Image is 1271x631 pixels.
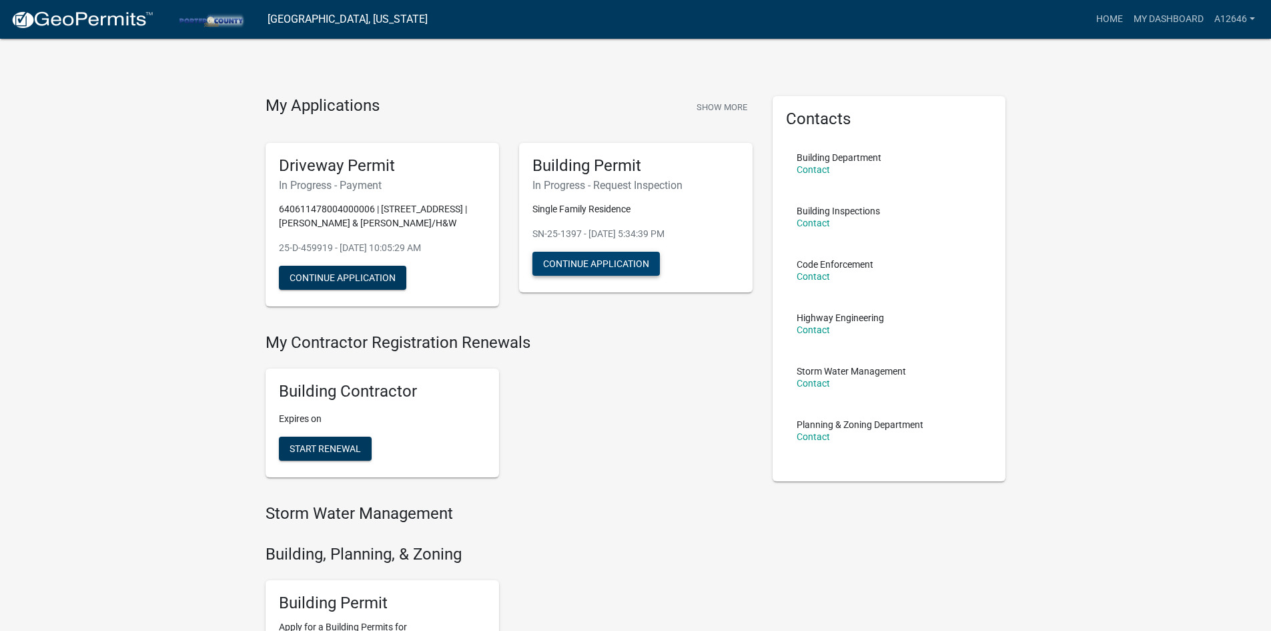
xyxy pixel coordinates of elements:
[797,313,884,323] p: Highway Engineering
[279,382,486,401] h5: Building Contractor
[1209,7,1260,32] a: a12646
[797,218,830,228] a: Contact
[1091,7,1128,32] a: Home
[797,153,881,162] p: Building Department
[279,412,486,426] p: Expires on
[279,202,486,230] p: 640611478004000006 | [STREET_ADDRESS] | [PERSON_NAME] & [PERSON_NAME]/H&W
[797,431,830,442] a: Contact
[266,333,753,488] wm-registration-list-section: My Contractor Registration Renewals
[164,10,257,28] img: Porter County, Indiana
[797,206,880,216] p: Building Inspections
[279,241,486,255] p: 25-D-459919 - [DATE] 10:05:29 AM
[266,504,753,523] h4: Storm Water Management
[290,443,361,454] span: Start Renewal
[797,378,830,389] a: Contact
[279,156,486,176] h5: Driveway Permit
[797,271,830,282] a: Contact
[532,202,739,216] p: Single Family Residence
[266,545,753,564] h4: Building, Planning, & Zoning
[691,96,753,118] button: Show More
[1128,7,1209,32] a: My Dashboard
[532,252,660,276] button: Continue Application
[797,260,873,269] p: Code Enforcement
[797,420,923,429] p: Planning & Zoning Department
[279,179,486,192] h6: In Progress - Payment
[786,110,993,129] h5: Contacts
[266,96,380,116] h4: My Applications
[532,156,739,176] h5: Building Permit
[797,164,830,175] a: Contact
[532,227,739,241] p: SN-25-1397 - [DATE] 5:34:39 PM
[268,8,428,31] a: [GEOGRAPHIC_DATA], [US_STATE]
[797,367,906,376] p: Storm Water Management
[266,333,753,353] h4: My Contractor Registration Renewals
[279,437,372,461] button: Start Renewal
[279,266,406,290] button: Continue Application
[279,594,486,613] h5: Building Permit
[532,179,739,192] h6: In Progress - Request Inspection
[797,325,830,335] a: Contact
